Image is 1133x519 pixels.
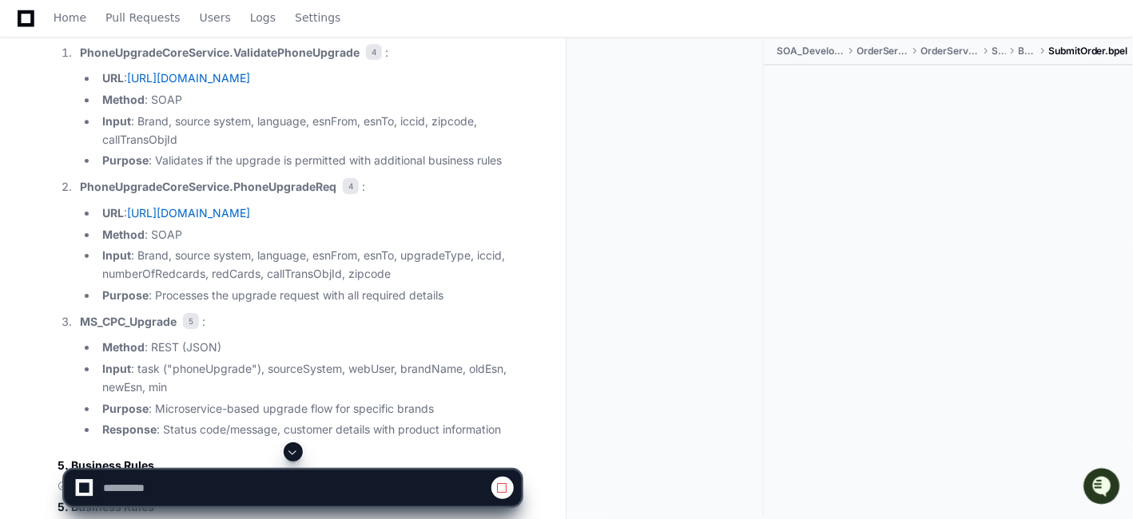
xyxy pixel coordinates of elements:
p: : [80,313,521,331]
strong: Input [102,248,131,262]
img: 1756235613930-3d25f9e4-fa56-45dd-b3ad-e072dfbd1548 [16,119,45,148]
li: : Brand, source system, language, esnFrom, esnTo, upgradeType, iccid, numberOfRedcards, redCards,... [97,247,521,283]
span: Pull Requests [105,13,180,22]
iframe: Open customer support [1082,466,1125,509]
strong: Method [102,228,145,241]
span: Settings [295,13,340,22]
strong: Input [102,362,131,375]
strong: Input [102,114,131,128]
div: We're offline, but we'll be back soon! [54,135,232,148]
span: SOA_Development [777,45,844,57]
strong: Purpose [102,153,149,167]
strong: MS_CPC_Upgrade [80,315,177,328]
strong: Purpose [102,402,149,415]
p: : [80,178,521,196]
div: Welcome [16,64,291,89]
span: 4 [366,44,382,60]
img: PlayerZero [16,16,48,48]
button: Start new chat [272,124,291,143]
li: : SOAP [97,91,521,109]
strong: URL [102,206,124,220]
li: : SOAP [97,226,521,244]
li: : Validates if the upgrade is permitted with additional business rules [97,152,521,170]
div: Start new chat [54,119,262,135]
span: SubmitOrder.bpel [1048,45,1128,57]
span: OrderServiceOS [920,45,979,57]
li: : Status code/message, customer details with product information [97,421,521,439]
p: : [80,44,521,62]
span: Pylon [159,168,193,180]
li: : REST (JSON) [97,339,521,357]
li: : Processes the upgrade request with all required details [97,287,521,305]
li: : Brand, source system, language, esnFrom, esnTo, iccid, zipcode, callTransObjId [97,113,521,149]
span: Logs [250,13,276,22]
strong: PhoneUpgradeCoreService.ValidatePhoneUpgrade [80,46,360,59]
span: Home [54,13,86,22]
strong: Response [102,422,157,436]
strong: Method [102,93,145,106]
span: BPEL [1019,45,1036,57]
span: Users [200,13,231,22]
li: : task ("phoneUpgrade"), sourceSystem, webUser, brandName, oldEsn, newEsn, min [97,360,521,397]
span: 5 [183,313,199,329]
a: [URL][DOMAIN_NAME] [127,206,250,220]
span: 4 [343,178,359,194]
strong: Method [102,340,145,354]
span: SOA [992,45,1006,57]
strong: Purpose [102,288,149,302]
strong: URL [102,71,124,85]
li: : Microservice-based upgrade flow for specific brands [97,400,521,418]
strong: PhoneUpgradeCoreService.PhoneUpgradeReq [80,180,336,193]
li: : [97,69,521,88]
a: Powered byPylon [113,167,193,180]
a: [URL][DOMAIN_NAME] [127,71,250,85]
span: OrderServices [857,45,908,57]
li: : [97,204,521,223]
